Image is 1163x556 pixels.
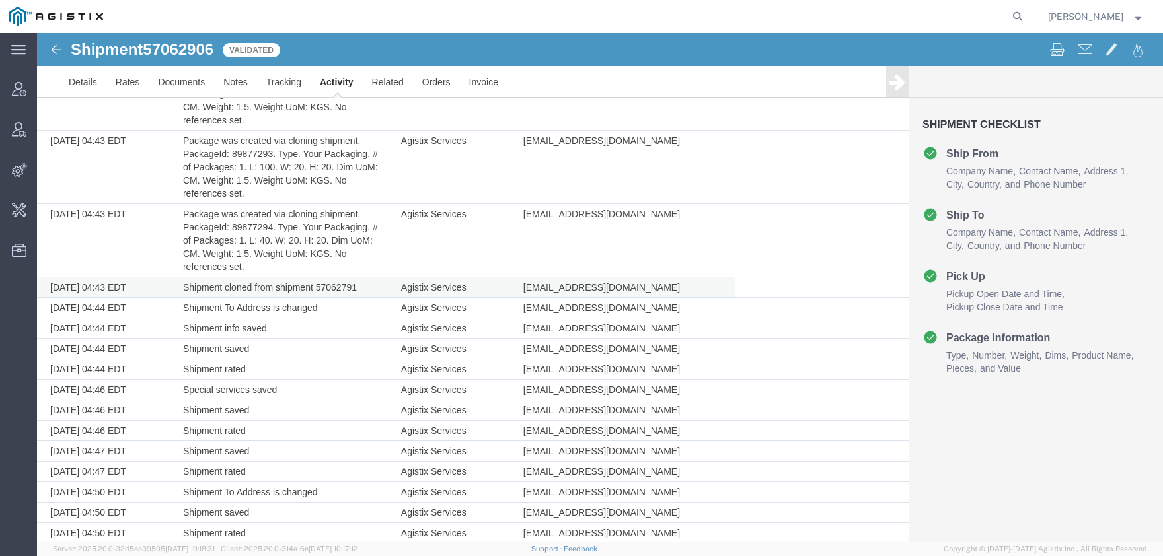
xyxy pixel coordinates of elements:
[982,194,1043,205] span: Contact Name
[357,429,480,449] td: Agistix Services
[357,98,480,171] td: Agistix Services
[221,545,358,553] span: Client: 2025.20.0-314a16e
[909,194,979,205] span: Company Name
[139,306,357,326] td: Shipment saved
[909,330,940,341] span: Pieces
[139,98,357,171] td: Package was created via cloning shipment. PackageId: 89877293. Type. Your Packaging. # of Package...
[53,545,215,553] span: Server: 2025.20.0-32d5ea39505
[139,490,357,510] td: Shipment rated
[486,249,643,260] span: [EMAIL_ADDRESS][DOMAIN_NAME]
[139,347,357,367] td: Special services saved
[486,176,643,186] span: [EMAIL_ADDRESS][DOMAIN_NAME]
[220,33,274,65] a: Tracking
[357,469,480,490] td: Agistix Services
[139,326,357,347] td: Shipment rated
[357,490,480,510] td: Agistix Services
[885,235,948,251] h4: Pick Up
[376,33,423,65] a: Orders
[357,244,480,265] td: Agistix Services
[139,367,357,388] td: Shipment saved
[885,112,961,128] h4: Ship From
[326,33,376,65] a: Related
[486,433,643,444] span: [EMAIL_ADDRESS][DOMAIN_NAME]
[274,33,326,65] a: Activity
[486,351,643,362] span: [EMAIL_ADDRESS][DOMAIN_NAME]
[1008,317,1032,328] span: Dims
[1047,9,1145,24] button: [PERSON_NAME]
[309,545,358,553] span: [DATE] 10:17:12
[909,146,927,156] span: City
[930,146,965,156] span: Country
[139,449,357,469] td: Shipment To Address is changed
[9,7,103,26] img: logo
[139,285,357,306] td: Shipment info saved
[37,33,1163,542] iframe: FS Legacy Container
[139,265,357,285] td: Shipment To Address is changed
[885,174,947,190] h4: Ship To
[968,206,983,219] li: and
[1048,9,1123,24] span: Carrie Virgilio
[357,347,480,367] td: Agistix Services
[357,285,480,306] td: Agistix Services
[486,495,643,505] span: [EMAIL_ADDRESS][DOMAIN_NAME]
[357,388,480,408] td: Agistix Services
[139,171,357,244] td: Package was created via cloning shipment. PackageId: 89877294. Type. Your Packaging. # of Package...
[486,413,643,423] span: [EMAIL_ADDRESS][DOMAIN_NAME]
[987,207,1049,218] span: Phone Number
[486,310,643,321] span: [EMAIL_ADDRESS][DOMAIN_NAME]
[1047,133,1091,143] span: Address 1
[165,545,215,553] span: [DATE] 10:18:31
[987,146,1049,156] span: Phone Number
[139,388,357,408] td: Shipment rated
[486,454,643,464] span: [EMAIL_ADDRESS][DOMAIN_NAME]
[139,244,357,265] td: Shipment cloned from shipment 57062791
[69,33,112,65] a: Rates
[531,545,564,553] a: Support
[486,392,643,403] span: [EMAIL_ADDRESS][DOMAIN_NAME]
[486,372,643,382] span: [EMAIL_ADDRESS][DOMAIN_NAME]
[909,207,927,218] span: City
[486,102,643,113] span: [EMAIL_ADDRESS][DOMAIN_NAME]
[944,543,1147,555] span: Copyright © [DATE]-[DATE] Agistix Inc., All Rights Reserved
[177,33,220,65] a: Notes
[486,474,643,485] span: [EMAIL_ADDRESS][DOMAIN_NAME]
[909,269,1026,279] span: Pickup Close Date and Time
[139,429,357,449] td: Shipment rated
[357,306,480,326] td: Agistix Services
[935,317,970,328] span: Number
[423,33,470,65] a: Invoice
[139,469,357,490] td: Shipment saved
[139,408,357,429] td: Shipment saved
[486,290,643,300] span: [EMAIL_ADDRESS][DOMAIN_NAME]
[1047,194,1091,205] span: Address 1
[357,367,480,388] td: Agistix Services
[357,449,480,469] td: Agistix Services
[973,317,1004,328] span: Weight
[885,86,1113,112] h3: Shipment Checklist
[909,317,932,328] span: Type
[909,133,979,143] span: Company Name
[1035,317,1096,328] span: Product Name
[564,545,597,553] a: Feedback
[357,265,480,285] td: Agistix Services
[112,33,177,65] a: Documents
[961,330,984,341] span: Value
[357,326,480,347] td: Agistix Services
[885,296,1013,312] h4: Package Information
[357,171,480,244] td: Agistix Services
[486,269,643,280] span: [EMAIL_ADDRESS][DOMAIN_NAME]
[357,408,480,429] td: Agistix Services
[909,256,1028,266] span: Pickup Open Date and Time
[930,207,965,218] span: Country
[486,331,643,341] span: [EMAIL_ADDRESS][DOMAIN_NAME]
[982,133,1043,143] span: Contact Name
[968,145,983,158] li: and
